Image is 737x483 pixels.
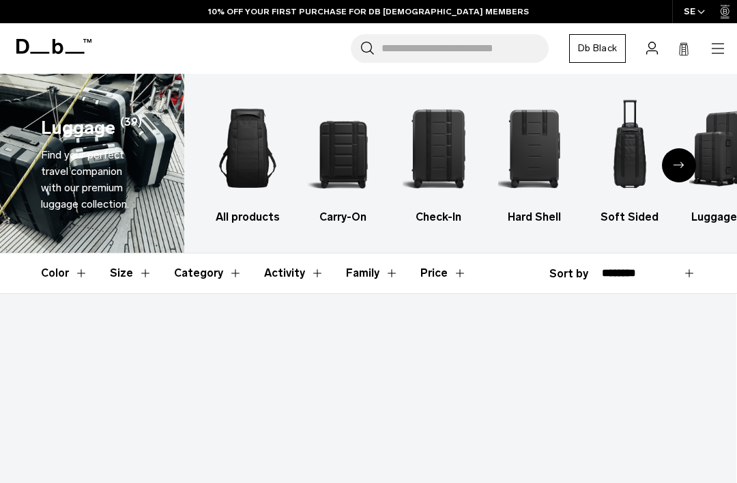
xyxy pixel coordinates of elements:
[498,209,570,225] h3: Hard Shell
[594,209,665,225] h3: Soft Sided
[594,94,665,225] a: Db Soft Sided
[41,114,115,142] h1: Luggage
[307,94,379,202] img: Db
[264,253,324,293] button: Toggle Filter
[403,94,474,202] img: Db
[569,34,626,63] a: Db Black
[498,94,570,225] a: Db Hard Shell
[307,94,379,225] a: Db Carry-On
[110,253,152,293] button: Toggle Filter
[41,253,88,293] button: Toggle Filter
[594,94,665,225] li: 5 / 6
[208,5,529,18] a: 10% OFF YOUR FIRST PURCHASE FOR DB [DEMOGRAPHIC_DATA] MEMBERS
[403,94,474,225] a: Db Check-In
[403,209,474,225] h3: Check-In
[498,94,570,225] li: 4 / 6
[212,94,283,225] li: 1 / 6
[307,94,379,225] li: 2 / 6
[420,253,467,293] button: Toggle Price
[120,114,142,142] span: (39)
[498,94,570,202] img: Db
[174,253,242,293] button: Toggle Filter
[307,209,379,225] h3: Carry-On
[594,94,665,202] img: Db
[346,253,399,293] button: Toggle Filter
[212,94,283,202] img: Db
[212,209,283,225] h3: All products
[662,148,696,182] div: Next slide
[212,94,283,225] a: Db All products
[41,148,129,210] span: Find your perfect travel companion with our premium luggage collection.
[403,94,474,225] li: 3 / 6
